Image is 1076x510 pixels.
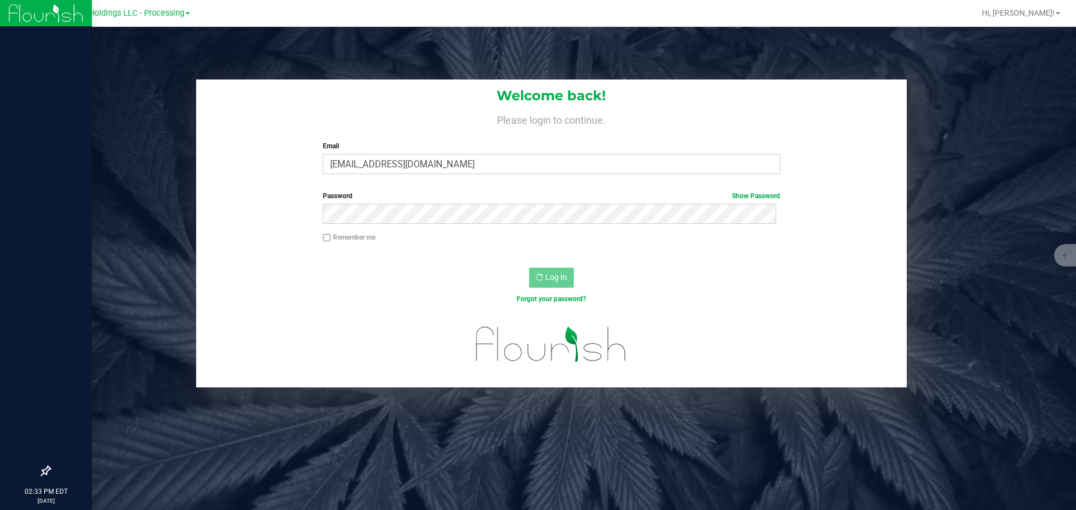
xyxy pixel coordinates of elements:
span: Riviera Creek Holdings LLC - Processing [39,8,184,18]
span: Password [323,192,353,200]
p: 02:33 PM EDT [5,486,87,497]
button: Log In [529,268,574,288]
a: Forgot your password? [517,295,586,303]
a: Show Password [732,192,780,200]
h1: Welcome back! [196,88,907,103]
label: Email [323,141,780,151]
span: Hi, [PERSON_NAME]! [982,8,1055,17]
span: Log In [545,273,567,282]
h4: Please login to continue. [196,112,907,125]
img: flourish_logo.svg [462,316,640,373]
input: Remember me [323,234,331,242]
label: Remember me [323,232,375,242]
p: [DATE] [5,497,87,505]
